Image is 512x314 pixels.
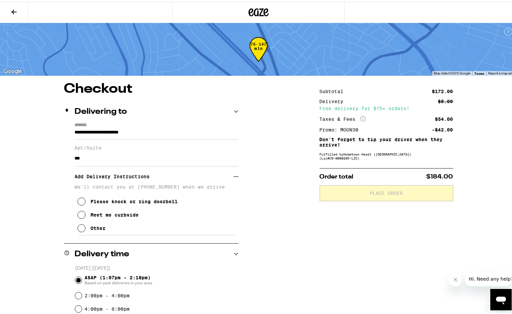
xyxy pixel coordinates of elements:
[434,70,470,73] span: Map data ©2025 Google
[75,183,238,188] p: We'll contact you at [PHONE_NUMBER] when we arrive
[320,97,348,102] div: Delivery
[438,97,453,102] div: $5.00
[435,115,453,120] div: $54.00
[449,271,462,285] iframe: Close message
[84,279,152,284] span: Based on past deliveries in your area
[84,273,152,284] span: ASAP (1:07pm - 2:18pm)
[75,143,238,149] label: Apt/Suite
[91,197,178,203] div: Please knock or ring doorbell
[320,184,453,200] button: Place Order
[91,211,139,216] div: Meet me curbside
[2,65,24,74] img: Google
[320,126,363,130] div: Promo: MOON30
[320,172,354,178] span: Order total
[84,291,130,297] label: 2:00pm - 4:00pm
[465,270,512,285] iframe: Message from company
[320,87,348,92] div: Subtotal
[426,172,453,178] span: $184.00
[320,104,453,109] div: Free delivery for $75+ orders!
[370,189,403,194] span: Place Order
[432,87,453,92] div: $172.00
[249,40,268,65] div: 76-147 min
[4,5,48,10] span: Hi. Need any help?
[84,305,130,310] label: 4:00pm - 6:00pm
[75,106,127,114] h2: Delivering to
[490,287,512,309] iframe: Button to launch messaging window
[474,70,484,74] a: Terms
[320,135,453,146] p: Don't forget to tip your driver when they arrive!
[320,150,453,159] div: Fulfilled by Hometown Heart ([GEOGRAPHIC_DATA]) (Lic# C9-0000295-LIC )
[432,126,453,130] div: -$42.00
[64,81,238,94] h1: Checkout
[2,65,24,74] a: Open this area in Google Maps (opens a new window)
[320,114,366,120] div: Taxes & Fees
[75,167,233,183] h3: Add Delivery Instructions
[77,220,106,233] button: Other
[75,249,130,257] h2: Delivery time
[77,207,139,220] button: Meet me curbside
[75,264,238,270] p: [DATE] ([DATE])
[77,193,178,207] button: Please knock or ring doorbell
[91,224,106,229] div: Other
